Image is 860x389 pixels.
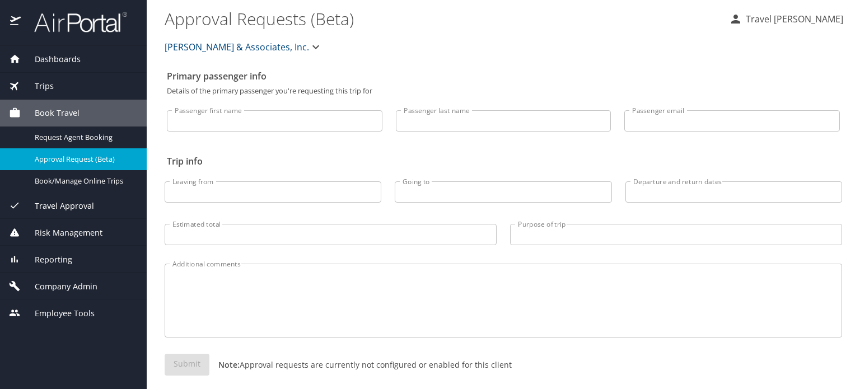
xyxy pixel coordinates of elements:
[35,154,133,165] span: Approval Request (Beta)
[218,359,240,370] strong: Note:
[725,9,848,29] button: Travel [PERSON_NAME]
[209,359,512,371] p: Approval requests are currently not configured or enabled for this client
[167,152,840,170] h2: Trip info
[35,176,133,186] span: Book/Manage Online Trips
[167,87,840,95] p: Details of the primary passenger you're requesting this trip for
[35,132,133,143] span: Request Agent Booking
[21,227,102,239] span: Risk Management
[21,280,97,293] span: Company Admin
[21,307,95,320] span: Employee Tools
[165,39,309,55] span: [PERSON_NAME] & Associates, Inc.
[160,36,327,58] button: [PERSON_NAME] & Associates, Inc.
[167,67,840,85] h2: Primary passenger info
[21,53,81,65] span: Dashboards
[742,12,843,26] p: Travel [PERSON_NAME]
[22,11,127,33] img: airportal-logo.png
[21,107,80,119] span: Book Travel
[21,200,94,212] span: Travel Approval
[165,1,720,36] h1: Approval Requests (Beta)
[21,254,72,266] span: Reporting
[21,80,54,92] span: Trips
[10,11,22,33] img: icon-airportal.png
